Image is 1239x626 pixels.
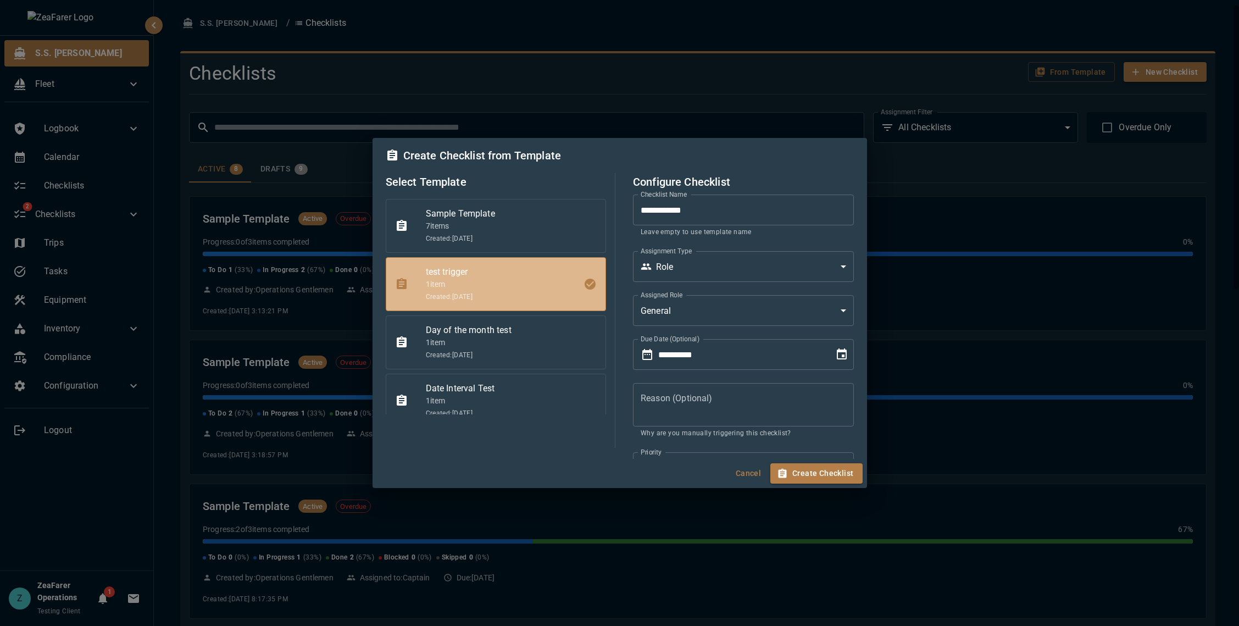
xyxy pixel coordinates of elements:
[386,315,607,369] div: Day of the month test1itemCreated:[DATE]
[386,257,607,311] div: test trigger1itemCreated:[DATE]
[641,227,846,238] p: Leave empty to use template name
[426,395,597,406] p: 1 item
[426,292,584,303] span: Created: [DATE]
[403,147,562,164] h6: Create Checklist from Template
[386,173,607,191] h6: Select Template
[641,246,692,256] label: Assignment Type
[641,334,699,344] label: Due Date (Optional)
[426,279,584,290] p: 1 item
[641,447,662,457] label: Priority
[426,207,597,220] span: Sample Template
[641,261,836,273] div: Role
[641,428,846,439] p: Why are you manually triggering this checklist?
[426,337,597,348] p: 1 item
[426,324,597,337] span: Day of the month test
[426,234,597,245] span: Created: [DATE]
[633,295,854,326] div: General
[633,452,854,483] div: Normal
[831,344,853,365] button: Choose date, selected date is Oct 15, 2025
[731,463,766,484] button: Cancel
[426,220,597,231] p: 7 item s
[641,190,687,199] label: Checklist Name
[386,374,607,428] div: Date Interval Test1itemCreated:[DATE]
[770,463,862,484] button: Create Checklist
[386,199,607,253] div: Sample Template7itemsCreated:[DATE]
[633,173,854,191] h6: Configure Checklist
[426,265,584,279] span: test trigger
[426,350,597,361] span: Created: [DATE]
[426,408,597,419] span: Created: [DATE]
[426,382,597,395] span: Date Interval Test
[641,290,682,300] label: Assigned Role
